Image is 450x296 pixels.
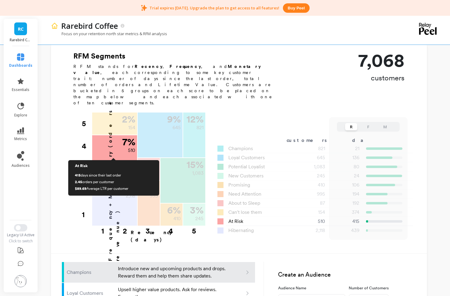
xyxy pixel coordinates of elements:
button: Switch to New UI [14,224,27,231]
p: customers [358,73,405,83]
p: 6 % [167,205,181,215]
div: 1,083 [289,163,333,170]
p: Rarebird Coffee [10,38,32,42]
b: Recency [135,64,163,69]
p: 15 % [186,160,203,170]
p: 3 % [190,205,203,215]
span: Promising [228,181,250,189]
p: 106 [333,181,359,189]
p: 415 [333,218,359,225]
b: Frequency [170,64,201,69]
div: 87 [289,200,333,207]
p: 410 [173,215,181,222]
h2: RFM Segments [73,51,280,61]
img: profile picture [15,275,27,287]
p: 821 [196,124,203,131]
div: 2 [113,226,136,232]
p: Rarebird Coffee [61,21,118,31]
p: 1 % [146,160,158,170]
div: 154 [289,209,333,216]
p: RFM stands for , , and , each corresponding to some key customer trait: number of days since the ... [73,63,280,106]
span: Can't lose them [228,209,262,216]
button: Buy peel [283,3,310,13]
span: At Risk [228,218,243,225]
p: 2,118 [126,192,135,200]
div: 410 [289,181,333,189]
div: 2 [82,180,92,203]
p: 21 [333,145,359,152]
div: 3 [82,157,92,180]
button: F [362,123,374,130]
p: Frequency + Monetary (orders + revenue) [107,78,121,261]
div: 645 [289,154,333,161]
button: R [345,123,357,130]
span: audiences [12,163,30,168]
div: 245 [289,172,333,180]
div: 5 [82,113,92,135]
span: Hibernating [228,227,254,234]
p: Recency (days) [131,229,205,244]
div: 4 [82,135,92,157]
span: Potential Loyalist [228,163,265,170]
p: Introduce new and upcoming products and drops. Reward them and help them share updates. [118,265,227,280]
p: 510 [128,147,135,154]
span: explore [14,113,27,118]
span: metrics [14,136,27,141]
p: 30 % [116,183,135,192]
div: 1 [82,203,92,226]
p: 194 [333,190,359,198]
div: days [352,137,377,144]
p: 7,068 [358,51,405,69]
span: essentials [12,87,29,92]
p: 14 % [141,183,158,192]
p: 439 [333,227,359,234]
p: 1,083 [192,170,203,177]
span: dashboards [9,63,32,68]
span: Need Attention [228,190,261,198]
p: 7 % [122,137,135,147]
p: 245 [195,215,203,222]
div: 995 [289,190,333,198]
span: RC [18,25,24,32]
div: 4 [159,226,183,232]
p: 374 [333,209,359,216]
div: Legacy UI Active [3,233,39,237]
p: 24 [333,172,359,180]
div: 3 [136,226,159,232]
label: Number of Customers [349,285,416,291]
div: 821 [289,145,333,152]
p: 154 [128,124,135,131]
p: 2 % [122,114,135,124]
p: Focus on your retention north star metrics & RFM analysis [51,31,167,36]
div: 510 [289,218,333,225]
button: M [379,123,391,130]
p: 80 [333,163,359,170]
span: Loyal Customers [228,154,265,161]
p: 645 [173,124,181,131]
label: Audience Name [278,285,345,291]
span: About to Sleep [228,200,260,207]
p: 192 [333,200,359,207]
span: New Customers [228,172,264,180]
div: 1 [90,226,115,232]
img: header icon [51,22,58,29]
p: 136 [333,154,359,161]
p: 12 % [186,114,203,124]
p: 9 % [167,114,181,124]
p: Champions [67,269,114,276]
div: 2,118 [289,227,333,234]
p: Trial expires [DATE]. Upgrade the plan to get access to all features! [149,5,279,11]
h3: Create an Audience [278,271,416,279]
span: Champions [228,145,253,152]
div: 5 [183,226,205,232]
p: 995 [150,192,158,200]
div: Click to switch [3,239,39,244]
p: 87 [153,170,158,177]
div: customers [287,137,336,144]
